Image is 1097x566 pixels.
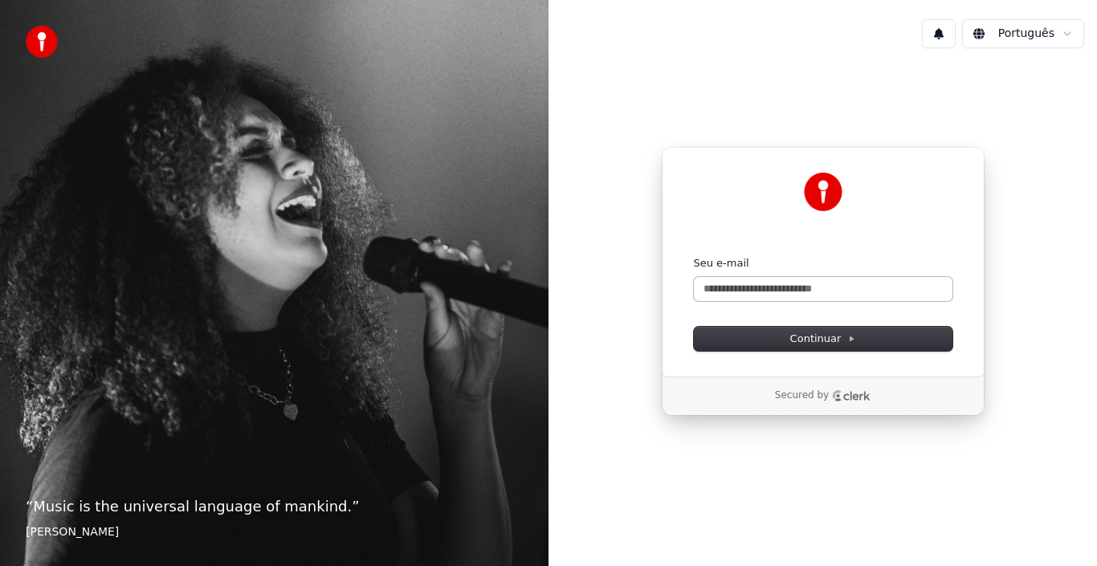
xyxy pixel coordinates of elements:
[26,524,523,540] footer: [PERSON_NAME]
[832,390,871,401] a: Clerk logo
[790,332,856,346] span: Continuar
[694,327,952,351] button: Continuar
[26,495,523,518] p: “ Music is the universal language of mankind. ”
[694,256,749,271] label: Seu e-mail
[26,26,58,58] img: youka
[775,389,829,402] p: Secured by
[804,173,842,211] img: Youka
